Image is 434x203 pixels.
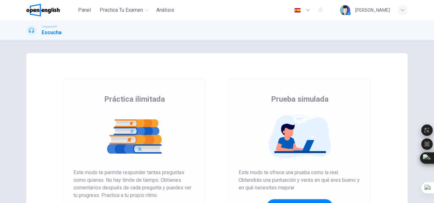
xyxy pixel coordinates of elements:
button: Panel [74,4,95,16]
span: Panel [78,6,91,14]
span: Este modo te permite responder tantas preguntas como quieras. No hay límite de tiempo. Obtienes c... [73,169,195,199]
h1: Escucha [42,29,62,36]
span: Este modo te ofrece una prueba como la real. Obtendrás una puntuación y verás en qué eres bueno y... [239,169,361,192]
span: Análisis [156,6,174,14]
button: Practica tu examen [97,4,151,16]
button: Análisis [154,4,177,16]
div: [PERSON_NAME] [355,6,390,14]
a: OpenEnglish logo [26,4,74,16]
span: Practica tu examen [100,6,143,14]
img: Profile picture [340,5,350,15]
span: Prueba simulada [271,94,329,104]
span: Linguaskill [42,24,57,29]
img: es [294,8,302,13]
span: Práctica ilimitada [104,94,165,104]
img: OpenEnglish logo [26,4,60,16]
